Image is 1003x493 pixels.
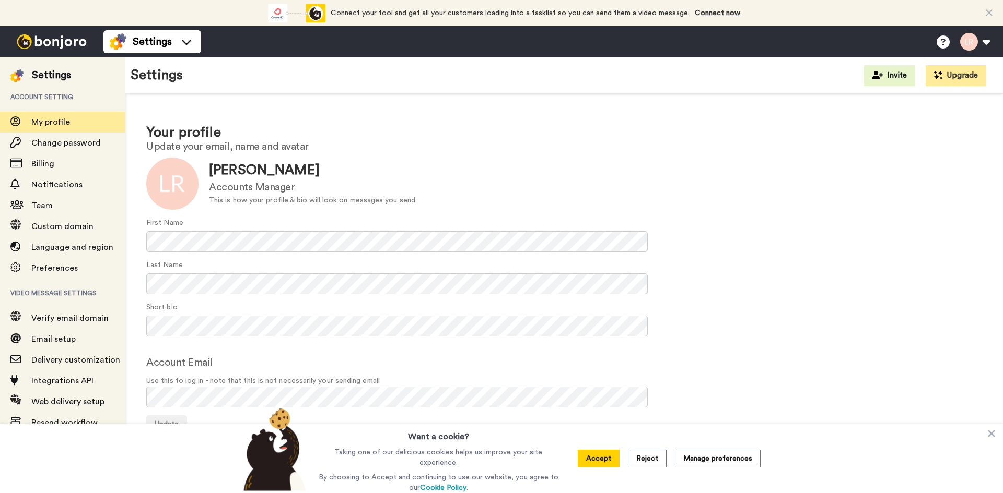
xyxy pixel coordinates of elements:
[408,424,469,443] h3: Want a cookie?
[209,161,415,180] div: [PERSON_NAME]
[32,68,71,82] div: Settings
[146,125,982,140] h1: Your profile
[110,33,126,50] img: settings-colored.svg
[926,65,986,86] button: Upgrade
[31,398,104,406] span: Web delivery setup
[31,377,94,385] span: Integrations API
[31,160,54,168] span: Billing
[146,141,982,152] h2: Update your email, name and avatar
[146,302,178,313] label: Short bio
[31,181,83,189] span: Notifications
[268,4,325,22] div: animation
[31,139,101,147] span: Change password
[31,335,76,343] span: Email setup
[131,68,183,83] h1: Settings
[31,314,109,322] span: Verify email domain
[146,355,213,370] label: Account Email
[420,484,466,491] a: Cookie Policy
[31,243,113,251] span: Language and region
[13,34,91,49] img: bj-logo-header-white.svg
[234,407,311,491] img: bear-with-cookie.png
[31,201,53,210] span: Team
[628,450,667,467] button: Reject
[695,9,740,17] a: Connect now
[133,34,172,49] span: Settings
[31,356,120,364] span: Delivery customization
[155,420,179,428] span: Update
[578,450,620,467] button: Accept
[675,450,761,467] button: Manage preferences
[31,118,70,126] span: My profile
[331,9,690,17] span: Connect your tool and get all your customers loading into a tasklist so you can send them a video...
[864,65,915,86] button: Invite
[31,418,98,427] span: Resend workflow
[316,472,561,493] p: By choosing to Accept and continuing to use our website, you agree to our .
[146,260,183,271] label: Last Name
[146,415,187,434] button: Update
[316,447,561,468] p: Taking one of our delicious cookies helps us improve your site experience.
[209,180,415,195] div: Accounts Manager
[146,376,982,387] span: Use this to log in - note that this is not necessarily your sending email
[10,69,24,82] img: settings-colored.svg
[146,218,183,229] label: First Name
[31,264,78,272] span: Preferences
[209,195,415,206] div: This is how your profile & bio will look on messages you send
[31,222,94,231] span: Custom domain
